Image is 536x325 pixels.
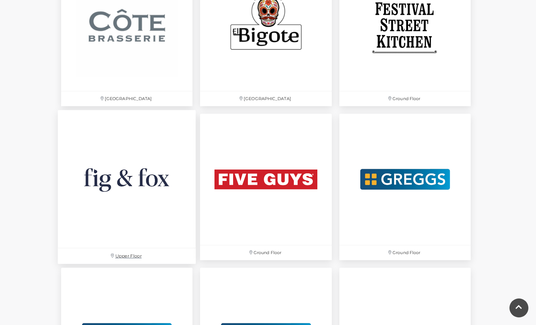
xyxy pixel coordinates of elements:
a: Ground Floor [196,110,335,264]
p: Upper Floor [58,248,196,264]
p: Ground Floor [200,245,331,260]
a: Upper Floor [54,106,200,268]
p: Ground Floor [339,245,471,260]
p: [GEOGRAPHIC_DATA] [61,91,192,106]
a: Ground Floor [336,110,475,264]
p: Ground Floor [339,91,471,106]
p: [GEOGRAPHIC_DATA] [200,91,331,106]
